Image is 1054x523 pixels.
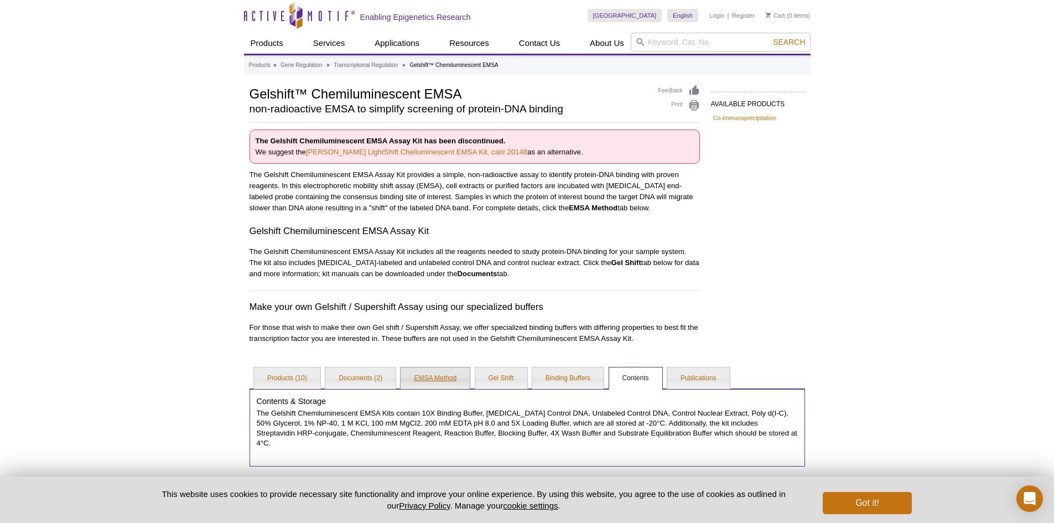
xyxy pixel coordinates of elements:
[609,367,662,390] a: Contents
[250,130,700,164] p: We suggest the as an alternative.
[766,12,785,19] a: Cart
[667,9,698,22] a: English
[281,60,322,70] a: Gene Regulation
[257,396,798,406] h4: Contents & Storage
[773,38,805,46] span: Search
[257,408,798,448] p: The Gelshift Chemiluminescent EMSA Kits contain 10X Binding Buffer, [MEDICAL_DATA] Control DNA, U...
[475,367,527,390] a: Gel Shift
[250,322,700,344] p: For those that wish to make their own Gel shift / Supershift Assay, we offer specialized binding ...
[728,9,729,22] li: |
[401,367,470,390] a: EMSA Method
[658,85,700,97] a: Feedback
[713,113,777,123] a: Co-Immunoprecipitation
[1016,485,1043,512] div: Open Intercom Messenger
[256,137,506,145] strong: The Gelshift Chemiluminescent EMSA Assay Kit has been discontinued.
[667,367,730,390] a: Publications
[250,246,700,279] p: The Gelshift Chemiluminescent EMSA Assay Kit includes all the reagents needed to study protein-DN...
[250,301,700,314] h3: Make your own Gelshift / Supershift Assay using our specialized buffers
[399,501,450,510] a: Privacy Policy
[250,104,647,114] h2: non-radioactive EMSA to simplify screening of protein-DNA binding
[711,91,805,111] h2: AVAILABLE PRODUCTS
[249,60,271,70] a: Products
[273,62,277,68] li: »
[631,33,811,51] input: Keyword, Cat. No.
[306,148,527,156] a: [PERSON_NAME] LightShift Cheiluminescent EMSA Kit, cat# 20148
[709,12,724,19] a: Login
[766,12,771,18] img: Your Cart
[532,367,604,390] a: Binding Buffers
[325,367,396,390] a: Documents (2)
[307,33,352,54] a: Services
[770,37,808,47] button: Search
[368,33,426,54] a: Applications
[334,60,398,70] a: Transcriptional Regulation
[503,501,558,510] button: cookie settings
[458,270,497,278] strong: Documents
[250,225,700,238] h3: Gelshift Chemiluminescent EMSA Assay Kit
[823,492,911,514] button: Got it!
[250,85,647,101] h1: Gelshift™ Chemiluminescent EMSA
[409,62,498,68] li: Gelshift™ Chemiluminescent EMSA
[588,9,662,22] a: [GEOGRAPHIC_DATA]
[512,33,567,54] a: Contact Us
[254,367,320,390] a: Products (10)
[143,488,805,511] p: This website uses cookies to provide necessary site functionality and improve your online experie...
[402,62,406,68] li: »
[326,62,330,68] li: »
[250,169,700,214] p: The Gelshift Chemiluminescent EMSA Assay Kit provides a simple, non-radioactive assay to identify...
[569,204,617,212] strong: EMSA Method
[658,100,700,112] a: Print
[766,9,811,22] li: (0 items)
[583,33,631,54] a: About Us
[443,33,496,54] a: Resources
[732,12,755,19] a: Register
[611,258,641,267] strong: Gel Shift
[244,33,290,54] a: Products
[360,12,471,22] h2: Enabling Epigenetics Research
